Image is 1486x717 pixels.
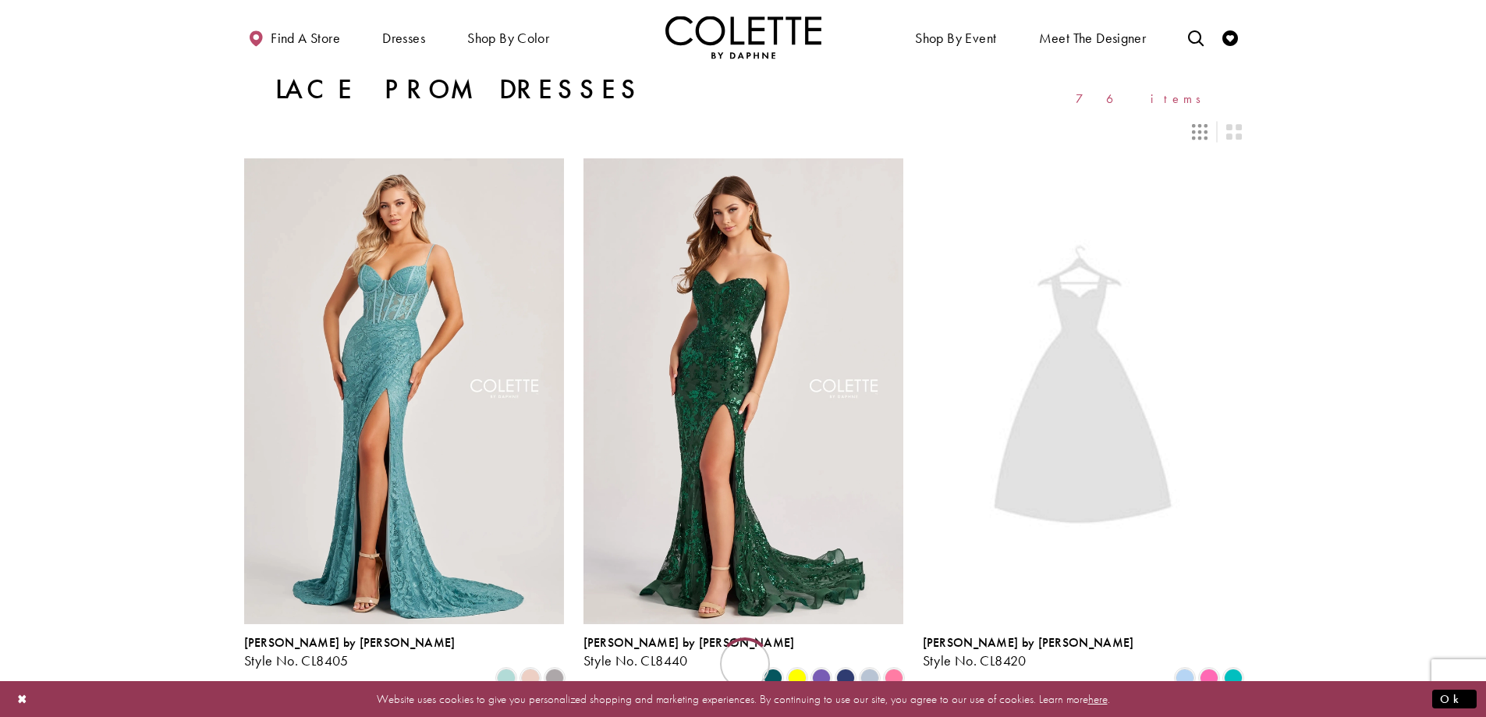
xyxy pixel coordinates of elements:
span: Switch layout to 3 columns [1192,124,1208,140]
img: Colette by Daphne [665,16,821,59]
i: Navy Blue [836,669,855,687]
span: Shop By Event [915,30,996,46]
span: Dresses [378,16,429,59]
i: Periwinkle [1176,669,1194,687]
i: Pink [1200,669,1218,687]
div: Colette by Daphne Style No. CL8440 [583,636,795,669]
i: Jade [1224,669,1243,687]
div: Colette by Daphne Style No. CL8420 [923,636,1134,669]
span: 76 items [1076,92,1211,105]
div: Colette by Daphne Style No. CL8405 [244,636,456,669]
i: Ice Blue [860,669,879,687]
a: Visit Colette by Daphne Style No. CL8420 Page [923,158,1243,623]
i: Violet [812,669,831,687]
span: Style No. CL8420 [923,651,1027,669]
button: Submit Dialog [1432,689,1477,708]
button: Close Dialog [9,685,36,712]
h1: Lace Prom Dresses [275,74,643,105]
span: [PERSON_NAME] by [PERSON_NAME] [583,634,795,651]
i: Yellow [788,669,807,687]
div: Layout Controls [235,115,1252,149]
a: Visit Home Page [665,16,821,59]
a: Meet the designer [1035,16,1151,59]
i: Sea Glass [497,669,516,687]
span: [PERSON_NAME] by [PERSON_NAME] [923,634,1134,651]
i: Rose [521,669,540,687]
a: here [1088,690,1108,706]
a: Toggle search [1184,16,1208,59]
span: Style No. CL8440 [583,651,688,669]
a: Check Wishlist [1218,16,1242,59]
span: [PERSON_NAME] by [PERSON_NAME] [244,634,456,651]
span: Find a store [271,30,340,46]
span: Shop by color [463,16,553,59]
span: Style No. CL8405 [244,651,349,669]
span: Shop By Event [911,16,1000,59]
i: Cotton Candy [885,669,903,687]
span: Shop by color [467,30,549,46]
span: Meet the designer [1039,30,1147,46]
i: Smoke [545,669,564,687]
a: Visit Colette by Daphne Style No. CL8440 Page [583,158,903,623]
a: Find a store [244,16,344,59]
p: Website uses cookies to give you personalized shopping and marketing experiences. By continuing t... [112,688,1374,709]
a: Visit Colette by Daphne Style No. CL8405 Page [244,158,564,623]
span: Dresses [382,30,425,46]
span: Switch layout to 2 columns [1226,124,1242,140]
